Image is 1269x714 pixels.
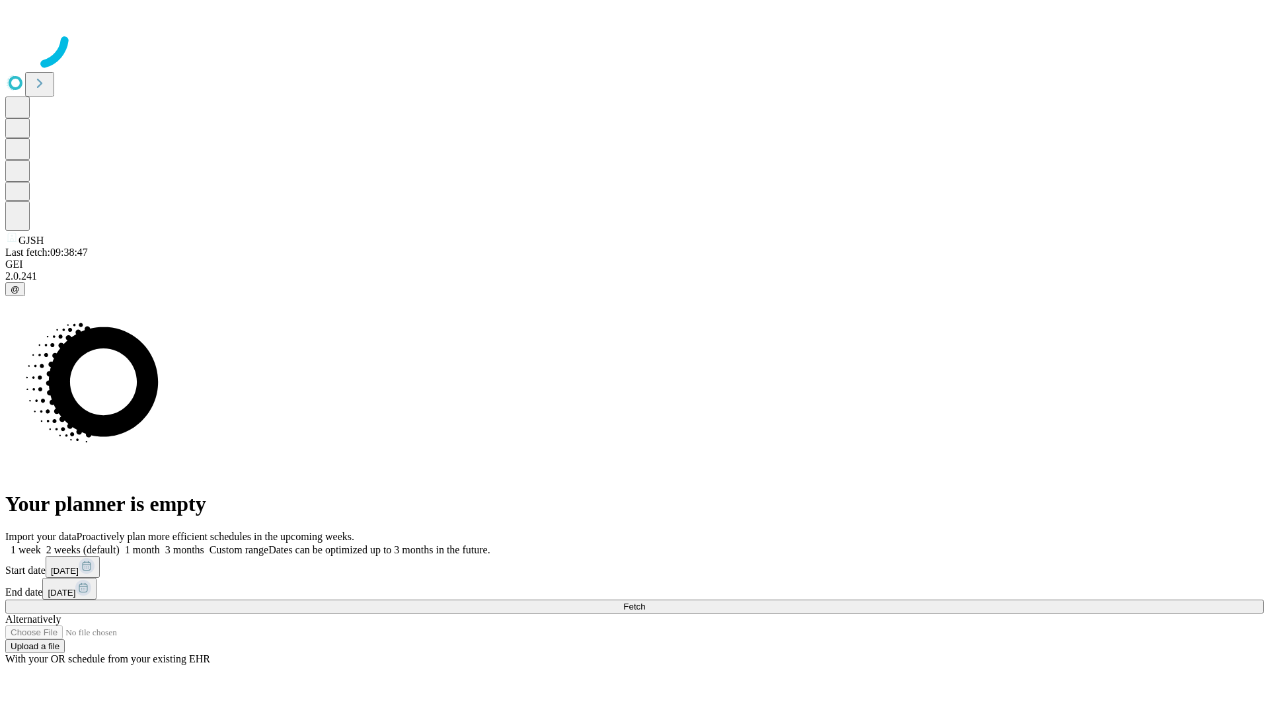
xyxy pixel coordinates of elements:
[268,544,490,555] span: Dates can be optimized up to 3 months in the future.
[5,270,1264,282] div: 2.0.241
[5,600,1264,614] button: Fetch
[11,284,20,294] span: @
[11,544,41,555] span: 1 week
[623,602,645,612] span: Fetch
[46,544,120,555] span: 2 weeks (default)
[5,531,77,542] span: Import your data
[77,531,354,542] span: Proactively plan more efficient schedules in the upcoming weeks.
[165,544,204,555] span: 3 months
[5,639,65,653] button: Upload a file
[5,556,1264,578] div: Start date
[42,578,96,600] button: [DATE]
[5,578,1264,600] div: End date
[46,556,100,578] button: [DATE]
[51,566,79,576] span: [DATE]
[125,544,160,555] span: 1 month
[5,258,1264,270] div: GEI
[5,247,88,258] span: Last fetch: 09:38:47
[5,492,1264,516] h1: Your planner is empty
[48,588,75,598] span: [DATE]
[5,614,61,625] span: Alternatively
[5,282,25,296] button: @
[5,653,210,664] span: With your OR schedule from your existing EHR
[210,544,268,555] span: Custom range
[19,235,44,246] span: GJSH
